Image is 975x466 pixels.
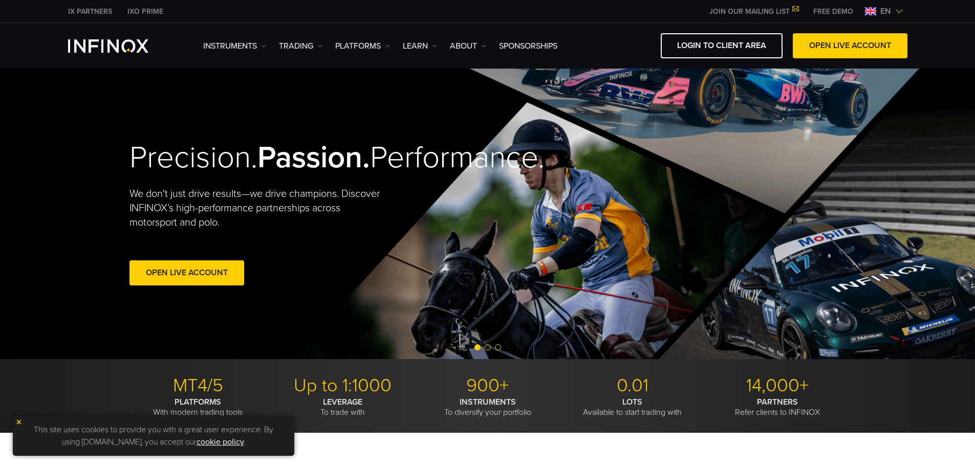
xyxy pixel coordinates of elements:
a: INFINOX [60,6,120,17]
p: We don't just drive results—we drive champions. Discover INFINOX’s high-performance partnerships ... [129,187,387,230]
p: 14,000+ [709,374,846,397]
a: INFINOX MENU [806,6,861,17]
p: Refer clients to INFINOX [709,397,846,417]
span: en [876,5,895,17]
p: Up to 1:1000 [274,374,411,397]
a: INFINOX [120,6,171,17]
p: 0.01 [564,374,701,397]
span: Go to slide 3 [495,344,501,350]
a: OPEN LIVE ACCOUNT [793,33,907,58]
img: yellow close icon [15,418,23,426]
strong: LOTS [622,397,642,407]
a: PLATFORMS [335,40,390,52]
span: Go to slide 1 [474,344,481,350]
a: ABOUT [450,40,486,52]
p: With modern trading tools [129,397,267,417]
strong: LEVERAGE [323,397,362,407]
a: LOGIN TO CLIENT AREA [661,33,783,58]
p: 900+ [419,374,556,397]
a: JOIN OUR MAILING LIST [702,7,806,16]
strong: INSTRUMENTS [460,397,516,407]
p: This site uses cookies to provide you with a great user experience. By using [DOMAIN_NAME], you a... [18,421,289,451]
strong: Passion. [257,139,370,176]
p: MT4/5 [129,374,267,397]
a: Learn [403,40,437,52]
p: To diversify your portfolio [419,397,556,417]
a: SPONSORSHIPS [499,40,557,52]
span: Go to slide 2 [485,344,491,350]
p: To trade with [274,397,411,417]
a: cookie policy [197,437,244,447]
a: INFINOX Logo [68,39,172,53]
strong: PLATFORMS [175,397,221,407]
h2: Precision. Performance. [129,139,452,176]
p: Available to start trading with [564,397,701,417]
strong: PARTNERS [757,397,798,407]
a: Open Live Account [129,260,244,285]
a: Instruments [203,40,266,52]
a: TRADING [279,40,322,52]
